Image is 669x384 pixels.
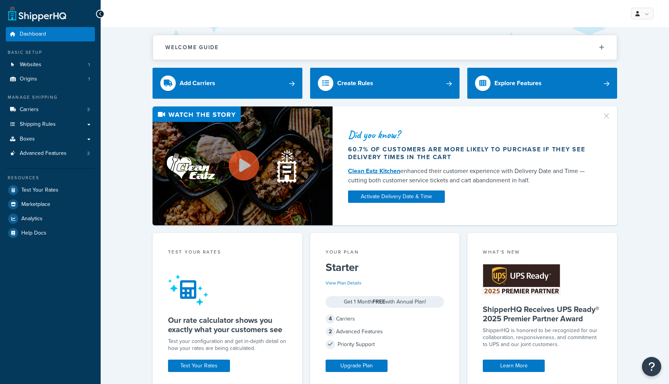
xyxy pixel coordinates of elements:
[168,315,287,334] h5: Our rate calculator shows you exactly what your customers see
[20,76,37,82] span: Origins
[467,68,617,99] a: Explore Features
[20,121,56,128] span: Shipping Rules
[21,187,58,194] span: Test Your Rates
[483,360,545,372] a: Learn More
[348,129,593,140] div: Did you know?
[6,72,95,86] li: Origins
[21,230,46,237] span: Help Docs
[6,197,95,211] a: Marketplace
[483,327,602,348] p: ShipperHQ is honored to be recognized for our collaboration, responsiveness, and commitment to UP...
[180,78,215,89] div: Add Carriers
[337,78,373,89] div: Create Rules
[20,31,46,38] span: Dashboard
[87,106,90,113] span: 3
[153,35,617,60] button: Welcome Guide
[6,103,95,117] a: Carriers3
[348,146,593,161] div: 60.7% of customers are more likely to purchase if they see delivery times in the cart
[6,27,95,41] a: Dashboard
[326,314,444,324] div: Carriers
[20,136,35,142] span: Boxes
[153,106,333,225] img: Video thumbnail
[6,183,95,197] a: Test Your Rates
[326,314,335,324] span: 4
[6,49,95,56] div: Basic Setup
[642,357,661,376] button: Open Resource Center
[348,166,400,175] a: Clean Eatz Kitchen
[6,72,95,86] a: Origins1
[6,58,95,72] a: Websites1
[483,249,602,257] div: What's New
[483,305,602,323] h5: ShipperHQ Receives UPS Ready® 2025 Premier Partner Award
[326,296,444,308] div: Get 1 Month with Annual Plan!
[6,175,95,181] div: Resources
[21,201,50,208] span: Marketplace
[6,103,95,117] li: Carriers
[326,327,335,336] span: 2
[348,190,445,203] a: Activate Delivery Date & Time
[20,150,67,157] span: Advanced Features
[168,249,287,257] div: Test your rates
[326,326,444,337] div: Advanced Features
[6,146,95,161] a: Advanced Features2
[88,76,90,82] span: 1
[168,338,287,352] div: Test your configuration and get in-depth detail on how your rates are being calculated.
[168,360,230,372] a: Test Your Rates
[165,45,219,50] h2: Welcome Guide
[6,94,95,101] div: Manage Shipping
[6,146,95,161] li: Advanced Features
[21,216,43,222] span: Analytics
[6,226,95,240] a: Help Docs
[494,78,542,89] div: Explore Features
[326,360,388,372] a: Upgrade Plan
[326,279,362,286] a: View Plan Details
[326,249,444,257] div: Your Plan
[326,261,444,274] h5: Starter
[348,166,593,185] div: enhanced their customer experience with Delivery Date and Time — cutting both customer service ti...
[6,58,95,72] li: Websites
[6,117,95,132] a: Shipping Rules
[372,298,385,306] strong: FREE
[88,62,90,68] span: 1
[6,212,95,226] a: Analytics
[20,106,39,113] span: Carriers
[326,339,444,350] div: Priority Support
[20,62,41,68] span: Websites
[6,132,95,146] a: Boxes
[87,150,90,157] span: 2
[310,68,460,99] a: Create Rules
[153,68,302,99] a: Add Carriers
